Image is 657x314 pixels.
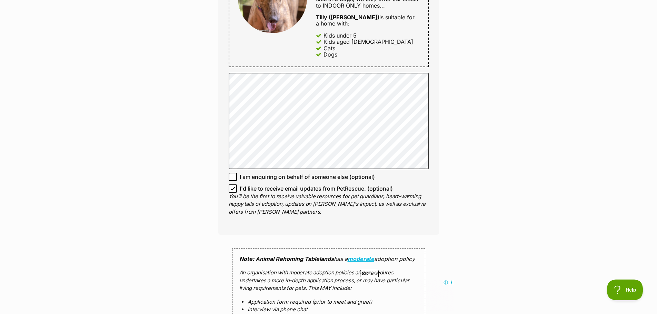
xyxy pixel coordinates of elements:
[360,270,379,277] span: Close
[323,51,337,58] div: Dogs
[203,280,454,311] iframe: Advertisement
[607,280,643,300] iframe: Help Scout Beacon - Open
[348,255,374,262] a: moderate
[240,173,375,181] span: I am enquiring on behalf of someone else (optional)
[323,39,413,45] div: Kids aged [DEMOGRAPHIC_DATA]
[316,14,379,21] strong: Tilly ([PERSON_NAME])
[239,255,334,262] strong: Note: Animal Rehoming Tablelands
[323,45,335,51] div: Cats
[323,32,357,39] div: Kids under 5
[316,14,419,27] div: is suitable for a home with:
[240,184,393,193] span: I'd like to receive email updates from PetRescue. (optional)
[229,193,429,216] p: You'll be the first to receive valuable resources for pet guardians, heart-warming happy tails of...
[239,269,418,292] p: An organisation with moderate adoption policies and procedures undertakes a more in-depth applica...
